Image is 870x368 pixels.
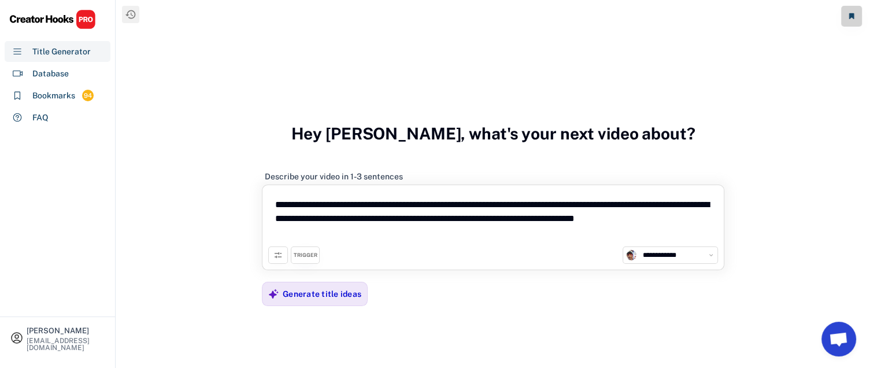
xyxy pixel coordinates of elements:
[294,252,317,259] div: TRIGGER
[27,337,105,351] div: [EMAIL_ADDRESS][DOMAIN_NAME]
[32,90,75,102] div: Bookmarks
[291,112,695,156] h3: Hey [PERSON_NAME], what's your next video about?
[82,91,94,101] div: 94
[265,171,403,182] div: Describe your video in 1-3 sentences
[821,322,856,356] a: Open chat
[626,250,636,260] img: unnamed.jpg
[9,9,96,30] img: CHPRO%20Logo.svg
[32,46,91,58] div: Title Generator
[32,112,49,124] div: FAQ
[32,68,69,80] div: Database
[27,327,105,334] div: [PERSON_NAME]
[283,289,361,299] div: Generate title ideas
